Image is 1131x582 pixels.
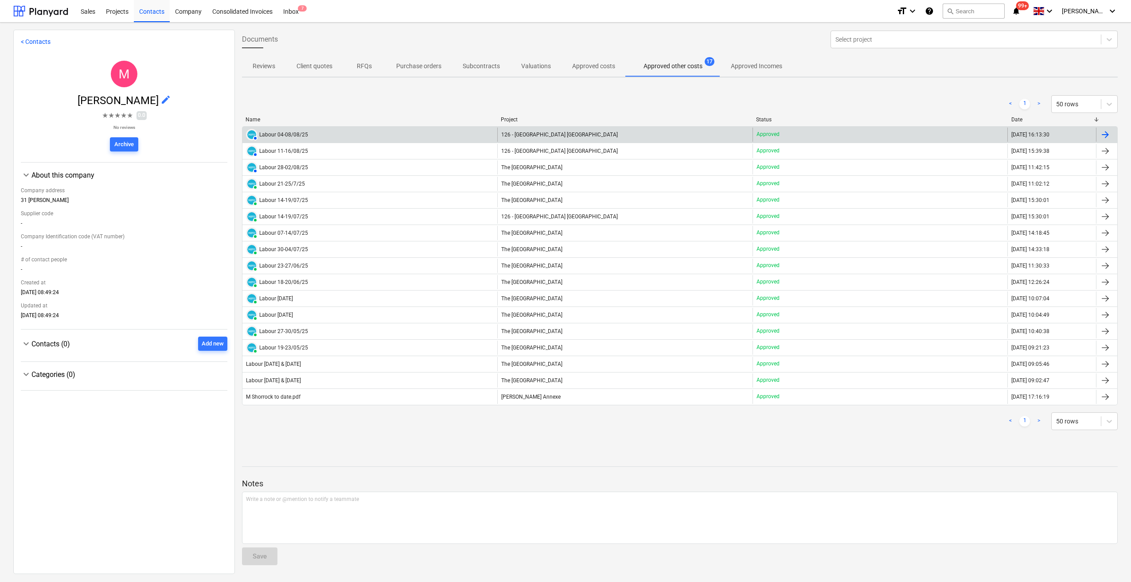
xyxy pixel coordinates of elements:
img: xero.svg [247,245,256,254]
span: The Royal Hotel [501,164,562,171]
span: ★ [108,110,114,121]
i: keyboard_arrow_down [1044,6,1055,16]
a: < Contacts [21,38,51,45]
p: Approved [757,311,780,318]
div: - [21,220,227,230]
p: Approved [757,376,780,384]
div: About this company [21,180,227,322]
p: Approved other costs [643,62,702,71]
div: Mark [111,61,137,87]
div: [DATE] 10:07:04 [1011,295,1049,302]
div: Invoice has been synced with Xero and its status is currently PAID [246,342,257,353]
div: About this company [21,170,227,180]
span: The Royal Hotel [501,295,562,302]
span: 17 [705,57,714,66]
div: [DATE] 09:02:47 [1011,377,1049,384]
span: ★ [127,110,133,121]
div: Labour [DATE] & [DATE] [246,361,301,367]
span: The Royal Hotel [501,181,562,187]
span: keyboard_arrow_down [21,170,31,180]
p: Approved costs [572,62,615,71]
iframe: Chat Widget [1087,539,1131,582]
div: Date [1011,116,1093,123]
div: M Shorrock to date.pdf [246,394,300,400]
span: ★ [121,110,127,121]
img: xero.svg [247,310,256,319]
span: The Royal Hotel [501,230,562,236]
div: [DATE] 08:49:24 [21,289,227,299]
span: ★ [114,110,121,121]
span: Documents [242,34,278,45]
p: Approved [757,278,780,286]
span: The Royal Hotel [501,361,562,367]
span: [PERSON_NAME] [1062,8,1106,15]
img: xero.svg [247,229,256,237]
img: xero.svg [247,278,256,287]
span: The Royal Hotel [501,377,562,384]
div: Invoice has been synced with Xero and its status is currently PAID [246,227,257,239]
div: Labour 19-23/05/25 [259,345,308,351]
div: # of contact people [21,253,227,266]
p: Approved [757,163,780,171]
span: M [119,66,130,81]
span: The Royal Hotel [501,312,562,318]
i: Knowledge base [925,6,934,16]
div: Labour 18-20/06/25 [259,279,308,285]
p: Approved [757,180,780,187]
p: Approved [757,229,780,237]
img: xero.svg [247,294,256,303]
img: xero.svg [247,163,256,172]
div: Company address [21,184,227,197]
div: Categories (0) [21,380,227,383]
span: The Royal Hotel [501,328,562,334]
div: [DATE] 08:49:24 [21,312,227,322]
span: 99+ [1016,1,1029,10]
div: [DATE] 16:13:30 [1011,132,1049,138]
i: notifications [1012,6,1021,16]
div: Invoice has been synced with Xero and its status is currently PAID [246,309,257,321]
div: Labour [DATE] [259,312,293,318]
a: Page 1 is your current page [1019,99,1030,109]
p: Approved [757,245,780,253]
a: Previous page [1005,416,1016,427]
span: keyboard_arrow_down [21,369,31,380]
div: [DATE] 14:33:18 [1011,246,1049,252]
p: Approved [757,196,780,204]
div: Labour 30-04/07/25 [259,246,308,252]
div: Invoice has been synced with Xero and its status is currently PAID [246,244,257,255]
span: 126 - Royal Townhouses Ashby [501,132,618,138]
div: 31 [PERSON_NAME] [21,197,227,207]
div: Labour 14-19/07/25 [259,197,308,203]
div: Labour 28-02/08/25 [259,164,308,171]
div: Created at [21,276,227,289]
div: Invoice has been synced with Xero and its status is currently PAID [246,178,257,190]
p: Approved [757,295,780,302]
div: [DATE] 15:30:01 [1011,197,1049,203]
div: Labour 23-27/06/25 [259,263,308,269]
a: Next page [1033,99,1044,109]
span: 0.0 [136,111,147,120]
div: Add new [202,339,224,349]
span: [PERSON_NAME] [78,94,160,107]
div: Invoice has been synced with Xero and its status is currently PAID [246,276,257,288]
img: xero.svg [247,261,256,270]
p: Approved Incomes [731,62,782,71]
span: The Royal Hotel [501,246,562,252]
div: Labour 21-25/7/25 [259,181,305,187]
div: Labour 11-16/08/25 [259,148,308,154]
div: Status [756,116,1004,123]
p: Approved [757,344,780,351]
img: xero.svg [247,343,256,352]
p: Approved [757,213,780,220]
div: Invoice has been synced with Xero and its status is currently PAID [246,293,257,304]
div: [DATE] 17:16:19 [1011,394,1049,400]
div: Company Identification code (VAT number) [21,230,227,243]
span: The Royal Hotel [501,279,562,285]
p: Reviews [253,62,275,71]
div: [DATE] 14:18:45 [1011,230,1049,236]
div: Contacts (0)Add new [21,337,227,351]
div: Categories (0) [31,370,227,379]
button: Add new [198,337,227,351]
p: No reviews [102,124,147,130]
a: Next page [1033,416,1044,427]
